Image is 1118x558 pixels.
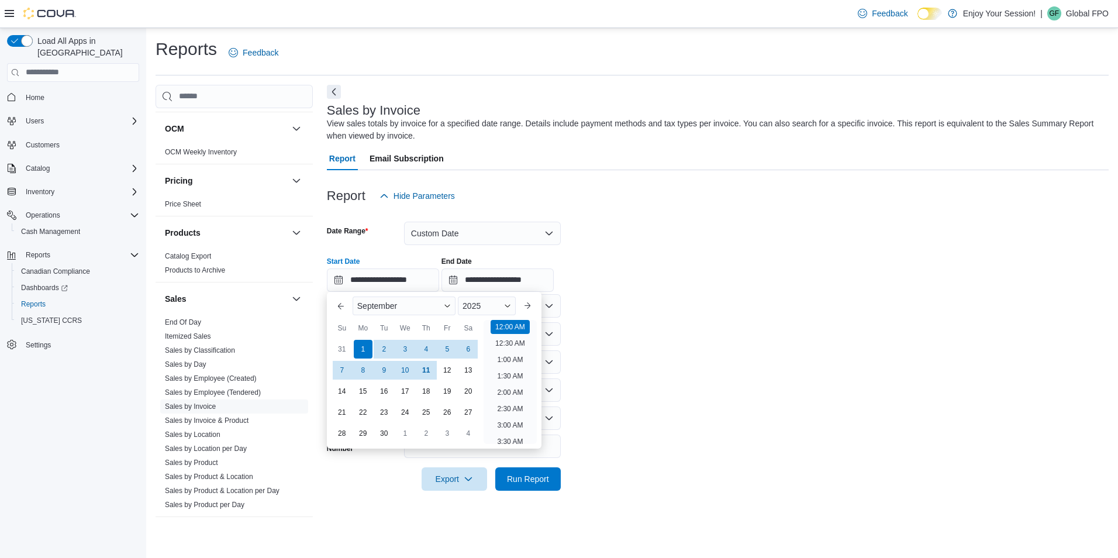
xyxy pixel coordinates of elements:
[417,319,436,337] div: Th
[484,320,537,444] ul: Time
[156,315,313,516] div: Sales
[165,252,211,261] span: Catalog Export
[459,382,478,401] div: day-20
[165,200,201,208] a: Price Sheet
[165,473,253,481] a: Sales by Product & Location
[417,403,436,422] div: day-25
[354,361,372,380] div: day-8
[2,247,144,263] button: Reports
[872,8,907,19] span: Feedback
[327,189,365,203] h3: Report
[394,190,455,202] span: Hide Parameters
[458,297,516,315] div: Button. Open the year selector. 2025 is currently selected.
[165,360,206,369] span: Sales by Day
[12,280,144,296] a: Dashboards
[21,227,80,236] span: Cash Management
[417,382,436,401] div: day-18
[354,424,372,443] div: day-29
[396,382,415,401] div: day-17
[396,403,415,422] div: day-24
[459,424,478,443] div: day-4
[21,248,55,262] button: Reports
[333,403,351,422] div: day-21
[16,281,139,295] span: Dashboards
[26,116,44,126] span: Users
[165,227,201,239] h3: Products
[156,249,313,282] div: Products
[2,207,144,223] button: Operations
[16,314,139,328] span: Washington CCRS
[21,208,139,222] span: Operations
[165,346,235,355] span: Sales by Classification
[165,227,287,239] button: Products
[21,337,139,352] span: Settings
[21,161,139,175] span: Catalog
[375,382,394,401] div: day-16
[165,459,218,467] a: Sales by Product
[156,197,313,216] div: Pricing
[26,140,60,150] span: Customers
[354,319,372,337] div: Mo
[21,267,90,276] span: Canadian Compliance
[21,138,64,152] a: Customers
[289,292,303,306] button: Sales
[165,175,287,187] button: Pricing
[491,336,530,350] li: 12:30 AM
[165,388,261,397] span: Sales by Employee (Tendered)
[165,374,257,383] span: Sales by Employee (Created)
[518,297,537,315] button: Next month
[289,226,303,240] button: Products
[332,339,479,444] div: September, 2025
[327,118,1103,142] div: View sales totals by invoice for a specified date range. Details include payment methods and tax ...
[26,93,44,102] span: Home
[438,319,457,337] div: Fr
[165,402,216,411] span: Sales by Invoice
[12,263,144,280] button: Canadian Compliance
[327,268,439,292] input: Press the down key to enter a popover containing a calendar. Press the escape key to close the po...
[21,161,54,175] button: Catalog
[332,297,350,315] button: Previous Month
[354,340,372,359] div: day-1
[21,185,139,199] span: Inventory
[243,47,278,58] span: Feedback
[21,248,139,262] span: Reports
[2,89,144,106] button: Home
[21,91,49,105] a: Home
[21,316,82,325] span: [US_STATE] CCRS
[495,467,561,491] button: Run Report
[165,332,211,341] span: Itemized Sales
[16,264,95,278] a: Canadian Compliance
[2,160,144,177] button: Catalog
[165,123,287,135] button: OCM
[165,148,237,156] a: OCM Weekly Inventory
[2,136,144,153] button: Customers
[459,340,478,359] div: day-6
[165,430,220,439] a: Sales by Location
[1047,6,1061,20] div: Global FPO
[165,332,211,340] a: Itemized Sales
[354,382,372,401] div: day-15
[289,174,303,188] button: Pricing
[165,199,201,209] span: Price Sheet
[491,320,530,334] li: 12:00 AM
[492,402,527,416] li: 2:30 AM
[422,467,487,491] button: Export
[165,487,279,495] a: Sales by Product & Location per Day
[459,361,478,380] div: day-13
[492,353,527,367] li: 1:00 AM
[438,382,457,401] div: day-19
[438,424,457,443] div: day-3
[417,340,436,359] div: day-4
[23,8,76,19] img: Cova
[165,147,237,157] span: OCM Weekly Inventory
[441,257,472,266] label: End Date
[438,340,457,359] div: day-5
[21,299,46,309] span: Reports
[16,297,139,311] span: Reports
[375,361,394,380] div: day-9
[165,252,211,260] a: Catalog Export
[165,175,192,187] h3: Pricing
